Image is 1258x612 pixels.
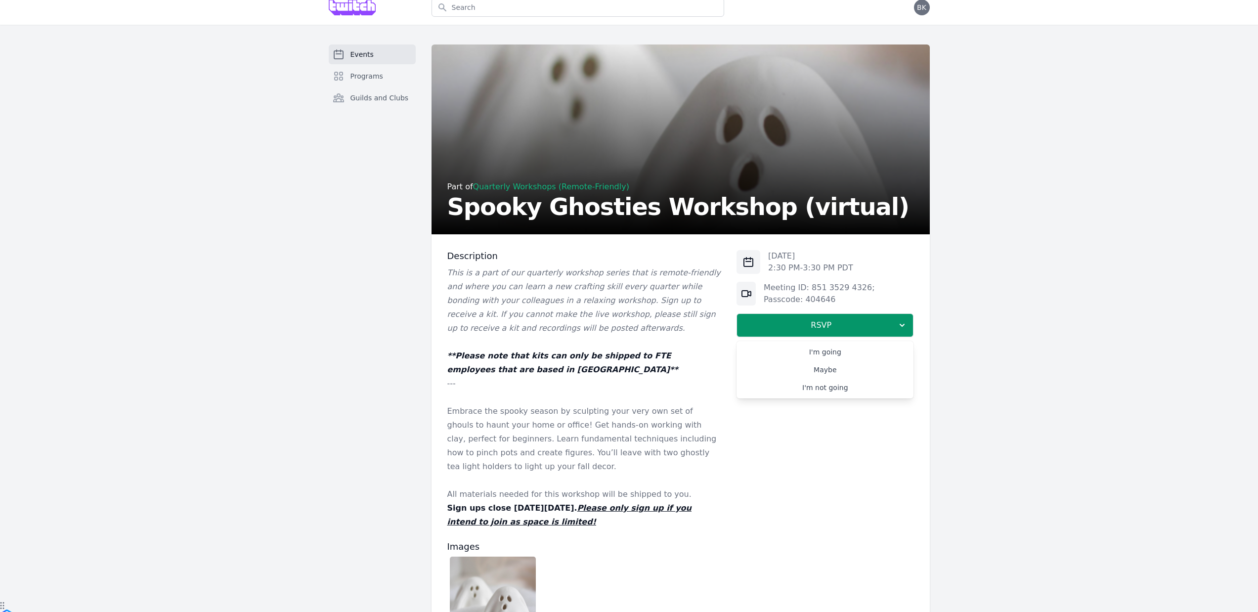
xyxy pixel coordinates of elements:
[447,503,692,526] strong: Sign ups close [DATE][DATE].
[768,262,853,274] p: 2:30 PM - 3:30 PM PDT
[329,66,416,86] a: Programs
[447,541,721,553] h3: Images
[737,379,913,396] a: I'm not going
[447,377,721,391] p: ---
[473,182,629,191] a: Quarterly Workshops (Remote-Friendly)
[447,181,909,193] div: Part of
[447,487,721,501] p: All materials needed for this workshop will be shipped to you.
[447,250,721,262] h3: Description
[768,250,853,262] p: [DATE]
[329,44,416,124] nav: Sidebar
[447,195,909,219] h2: Spooky Ghosties Workshop (virtual)
[447,268,721,333] em: This is a part of our quarterly workshop series that is remote-friendly and where you can learn a...
[737,343,913,361] a: I'm going
[917,4,926,11] span: BK
[737,361,913,379] a: Maybe
[329,44,416,64] a: Events
[447,404,721,474] p: Embrace the spooky season by sculpting your very own set of ghouls to haunt your home or office! ...
[350,71,383,81] span: Programs
[447,503,692,526] u: Please only sign up if you intend to join as space is limited!
[329,88,416,108] a: Guilds and Clubs
[350,49,374,59] span: Events
[737,341,913,398] div: RSVP
[447,351,678,374] em: **Please note that kits can only be shipped to FTE employees that are based in [GEOGRAPHIC_DATA]**
[764,283,875,304] a: Meeting ID: 851 3529 4326; Passcode: 404646
[745,319,897,331] span: RSVP
[350,93,409,103] span: Guilds and Clubs
[737,313,913,337] button: RSVP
